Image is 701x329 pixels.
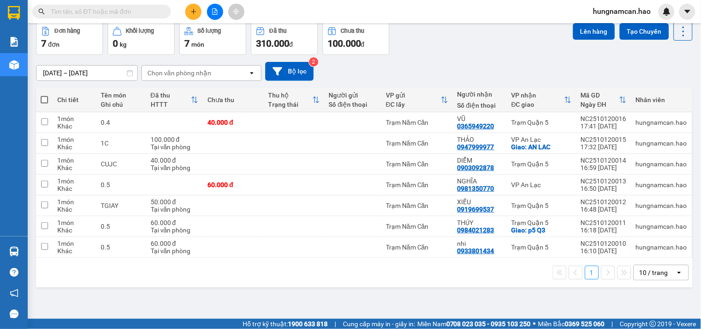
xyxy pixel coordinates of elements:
[228,4,244,20] button: aim
[581,185,627,192] div: 16:50 [DATE]
[457,164,494,171] div: 0903092878
[12,67,128,82] b: GỬI : Trạm Năm Căn
[57,143,91,151] div: Khác
[636,119,687,126] div: hungnamcan.hao
[581,206,627,213] div: 16:48 [DATE]
[151,206,198,213] div: Tại văn phòng
[151,101,191,108] div: HTTT
[343,319,415,329] span: Cung cấp máy in - giấy in:
[185,4,201,20] button: plus
[457,136,502,143] div: THẢO
[198,28,221,34] div: Số lượng
[55,28,80,34] div: Đơn hàng
[457,102,502,109] div: Số điện thoại
[636,223,687,230] div: hungnamcan.hao
[268,91,312,99] div: Thu hộ
[57,157,91,164] div: 1 món
[457,198,502,206] div: XIẾU
[457,122,494,130] div: 0365949220
[457,240,502,247] div: nhi
[101,181,141,189] div: 0.5
[329,101,377,108] div: Số điện thoại
[457,91,502,98] div: Người nhận
[101,244,141,251] div: 0.5
[37,66,137,80] input: Select a date range.
[38,8,45,15] span: search
[512,202,572,209] div: Trạm Quận 5
[191,41,204,48] span: món
[151,143,198,151] div: Tại văn phòng
[289,41,293,48] span: đ
[581,143,627,151] div: 17:32 [DATE]
[457,226,494,234] div: 0984021283
[9,247,19,256] img: warehouse-icon
[151,219,198,226] div: 60.000 đ
[151,247,198,255] div: Tại văn phòng
[581,122,627,130] div: 17:41 [DATE]
[309,57,318,67] sup: 2
[12,12,58,58] img: logo.jpg
[341,28,365,34] div: Chưa thu
[457,247,494,255] div: 0933801434
[57,177,91,185] div: 1 món
[636,181,687,189] div: hungnamcan.hao
[581,101,619,108] div: Ngày ĐH
[36,22,103,55] button: Đơn hàng7đơn
[636,244,687,251] div: hungnamcan.hao
[57,164,91,171] div: Khác
[512,143,572,151] div: Giao: AN LAC
[586,6,658,17] span: hungnamcan.hao
[576,88,631,112] th: Toggle SortBy
[581,164,627,171] div: 16:59 [DATE]
[57,240,91,247] div: 1 món
[512,226,572,234] div: Giao: p5 Q3
[57,96,91,104] div: Chi tiết
[329,91,377,99] div: Người gửi
[207,4,223,20] button: file-add
[151,240,198,247] div: 60.000 đ
[179,22,246,55] button: Số lượng7món
[101,101,141,108] div: Ghi chú
[151,91,191,99] div: Đã thu
[512,219,572,226] div: Trạm Quận 5
[51,6,160,17] input: Tìm tên, số ĐT hoặc mã đơn
[581,177,627,185] div: NC2510120013
[386,91,441,99] div: VP gửi
[585,266,599,280] button: 1
[57,198,91,206] div: 1 món
[676,269,683,276] svg: open
[9,60,19,70] img: warehouse-icon
[151,198,198,206] div: 50.000 đ
[457,115,502,122] div: VŨ
[10,310,18,318] span: message
[512,119,572,126] div: Trạm Quận 5
[251,22,318,55] button: Đã thu310.000đ
[57,136,91,143] div: 1 món
[457,143,494,151] div: 0947999977
[9,37,19,47] img: solution-icon
[207,96,259,104] div: Chưa thu
[457,157,502,164] div: DIỄM
[57,115,91,122] div: 1 món
[190,8,197,15] span: plus
[581,247,627,255] div: 16:10 [DATE]
[268,101,312,108] div: Trạng thái
[636,160,687,168] div: hungnamcan.hao
[640,268,668,277] div: 10 / trang
[636,140,687,147] div: hungnamcan.hao
[636,96,687,104] div: Nhân viên
[512,181,572,189] div: VP An Lạc
[151,226,198,234] div: Tại văn phòng
[512,101,564,108] div: ĐC giao
[361,41,365,48] span: đ
[457,206,494,213] div: 0919699537
[212,8,218,15] span: file-add
[565,320,605,328] strong: 0369 525 060
[512,160,572,168] div: Trạm Quận 5
[512,244,572,251] div: Trạm Quận 5
[683,7,692,16] span: caret-down
[113,38,118,49] span: 0
[386,119,448,126] div: Trạm Năm Căn
[507,88,576,112] th: Toggle SortBy
[57,206,91,213] div: Khác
